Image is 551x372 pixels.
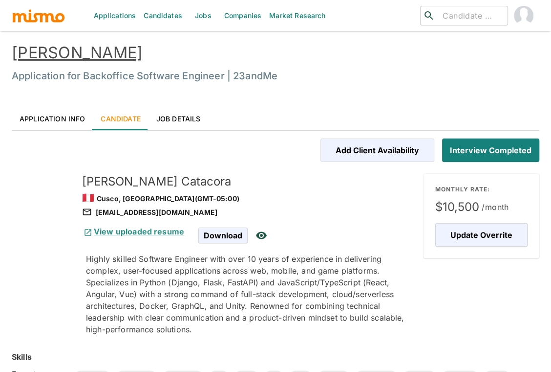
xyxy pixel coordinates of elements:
[435,186,528,193] p: MONTHLY RATE:
[439,9,504,23] input: Candidate search
[12,107,93,130] a: Application Info
[82,207,416,218] div: [EMAIL_ADDRESS][DOMAIN_NAME]
[86,253,416,335] p: Highly skilled Software Engineer with over 10 years of experience in delivering complex, user-foc...
[12,43,143,62] a: [PERSON_NAME]
[93,107,148,130] a: Candidate
[320,139,434,162] button: Add Client Availability
[12,68,539,84] h6: Application for Backoffice Software Engineer | 23andMe
[148,107,209,130] a: Job Details
[12,8,65,23] img: logo
[442,139,539,162] button: Interview Completed
[82,189,416,206] div: Cusco, [GEOGRAPHIC_DATA] (GMT-05:00)
[82,192,94,204] span: 🇵🇪
[435,199,528,215] span: $10,500
[198,231,248,239] a: Download
[12,351,32,363] h6: Skills
[514,6,533,25] img: Carmen Vilachá
[435,223,528,247] button: Update Overrite
[12,174,70,232] img: fuvxcugc3eaxensz0le9os5at3g1
[198,228,248,243] span: Download
[82,227,184,236] a: View uploaded resume
[82,174,416,189] h5: [PERSON_NAME] Catacora
[482,200,509,214] span: /month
